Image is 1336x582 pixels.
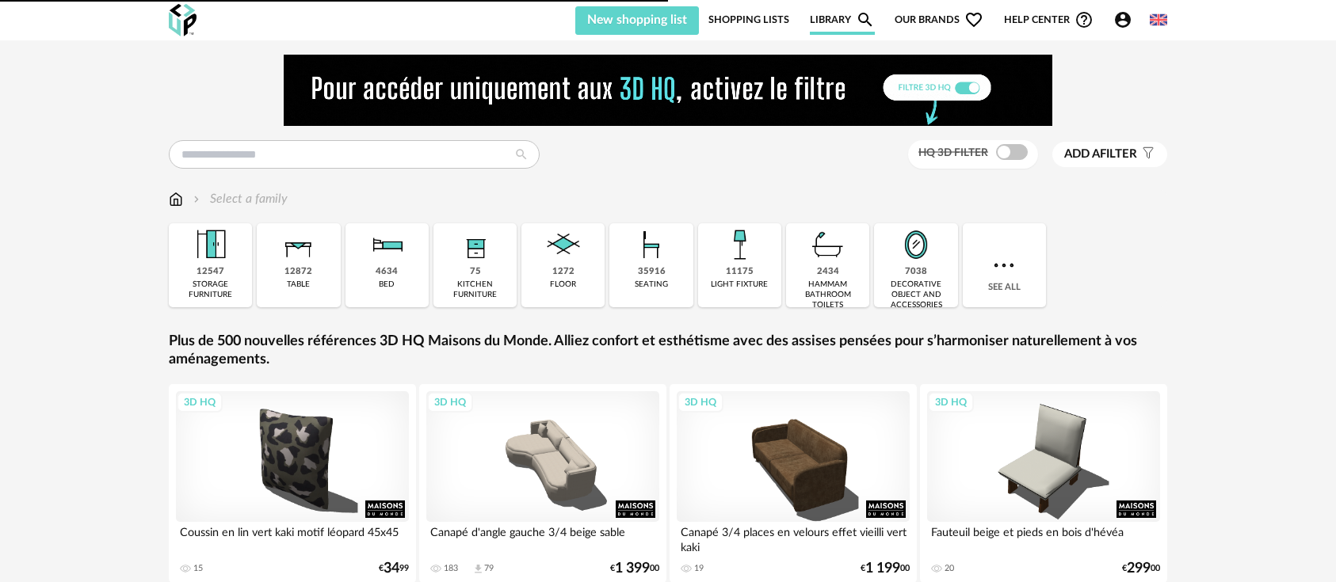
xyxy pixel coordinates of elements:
div: 7038 [905,266,927,278]
div: See all [963,223,1046,307]
div: 3D HQ [427,392,473,413]
a: LibraryMagnify icon [810,5,875,35]
div: 20 [945,563,954,574]
img: NEW%20NEW%20HQ%20NEW_V1.gif [284,55,1052,126]
div: € 00 [861,563,910,574]
div: seating [635,280,668,290]
div: kitchen furniture [438,280,512,300]
div: 1272 [552,266,574,278]
img: Meuble%20de%20rangement.png [189,223,232,266]
div: 183 [444,563,458,574]
img: Literie.png [365,223,408,266]
div: 4634 [376,266,398,278]
img: us [1150,11,1167,29]
div: 35916 [638,266,666,278]
span: 299 [1127,563,1151,574]
div: Coussin en lin vert kaki motif léopard 45x45 [176,522,409,553]
div: floor [550,280,576,290]
div: 12872 [284,266,312,278]
div: 3D HQ [678,392,723,413]
span: Our brands [895,5,983,35]
span: New shopping list [587,13,687,26]
div: 79 [484,563,494,574]
div: decorative object and accessories [879,280,952,310]
img: Rangement.png [454,223,497,266]
img: OXP [169,4,197,36]
div: Select a family [190,190,288,208]
div: € 00 [610,563,659,574]
span: Add a [1064,148,1100,160]
div: 3D HQ [928,392,974,413]
span: HQ 3D filter [918,147,988,158]
div: € 00 [1122,563,1160,574]
img: svg+xml;base64,PHN2ZyB3aWR0aD0iMTYiIGhlaWdodD0iMTciIHZpZXdCb3g9IjAgMCAxNiAxNyIgZmlsbD0ibm9uZSIgeG... [169,190,183,208]
div: 15 [193,563,203,574]
span: Help centerHelp Circle Outline icon [1004,10,1094,29]
div: table [287,280,310,290]
span: 34 [384,563,399,574]
div: light fixture [711,280,768,290]
span: Account Circle icon [1113,10,1139,29]
span: Heart Outline icon [964,10,983,29]
div: Canapé d'angle gauche 3/4 beige sable [426,522,659,553]
span: 1 399 [615,563,650,574]
img: Salle%20de%20bain.png [807,223,849,266]
span: Download icon [472,563,484,575]
img: Sol.png [542,223,585,266]
div: storage furniture [174,280,247,300]
div: 12547 [197,266,224,278]
a: Plus de 500 nouvelles références 3D HQ Maisons du Monde. Alliez confort et esthétisme avec des as... [169,333,1167,370]
a: Shopping Lists [708,5,789,35]
button: Add afilter Filter icon [1052,142,1167,167]
span: Help Circle Outline icon [1075,10,1094,29]
img: Luminaire.png [718,223,761,266]
img: svg+xml;base64,PHN2ZyB3aWR0aD0iMTYiIGhlaWdodD0iMTYiIHZpZXdCb3g9IjAgMCAxNiAxNiIgZmlsbD0ibm9uZSIgeG... [190,190,203,208]
div: hammam bathroom toilets [791,280,865,310]
div: 2434 [817,266,839,278]
span: Filter icon [1137,146,1155,162]
div: 75 [470,266,481,278]
img: Miroir.png [895,223,937,266]
div: Fauteuil beige et pieds en bois d'hévéa [927,522,1160,553]
img: Table.png [277,223,320,266]
div: 19 [694,563,704,574]
span: filter [1064,146,1137,162]
div: 3D HQ [177,392,223,413]
span: 1 199 [865,563,900,574]
div: bed [379,280,395,290]
span: Magnify icon [856,10,875,29]
div: 11175 [726,266,754,278]
div: € 99 [379,563,409,574]
div: Canapé 3/4 places en velours effet vieilli vert kaki [677,522,910,553]
img: more.7b13dc1.svg [990,251,1018,280]
button: New shopping list [575,6,699,35]
span: Account Circle icon [1113,10,1132,29]
img: Assise.png [630,223,673,266]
